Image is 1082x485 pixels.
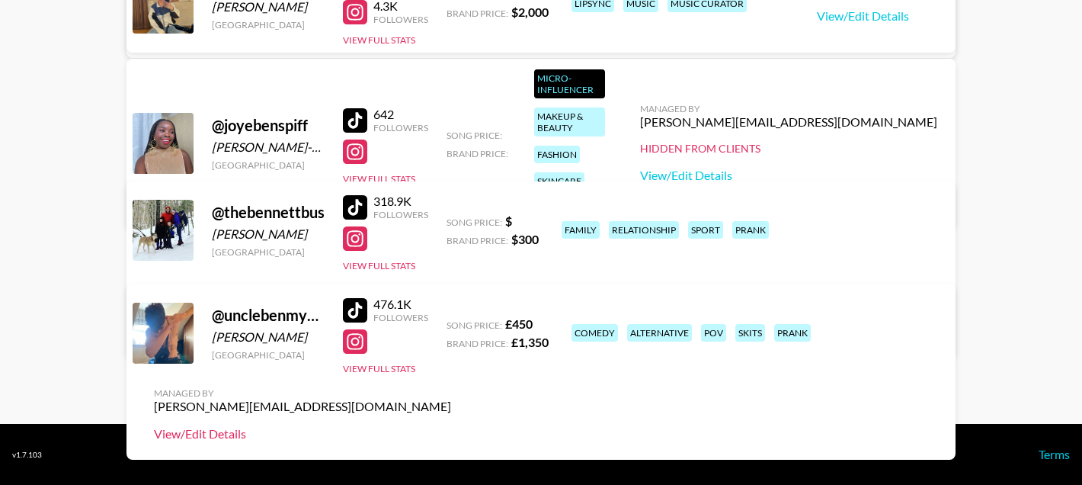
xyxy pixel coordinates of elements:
div: comedy [571,324,618,342]
div: skits [735,324,765,342]
div: 476.1K [373,297,428,312]
div: [PERSON_NAME] [212,226,325,242]
span: Song Price: [447,217,502,228]
div: [PERSON_NAME][EMAIL_ADDRESS][DOMAIN_NAME] [640,114,937,130]
div: [GEOGRAPHIC_DATA] [212,159,325,171]
div: [GEOGRAPHIC_DATA] [212,246,325,258]
div: prank [774,324,811,342]
button: View Full Stats [343,173,415,185]
div: @ joyebenspiff [212,116,325,135]
div: pov [701,324,726,342]
span: Brand Price: [447,338,508,349]
strong: £ 1,350 [511,335,549,349]
a: View/Edit Details [640,168,937,183]
div: @ thebennettbus [212,203,325,222]
span: Brand Price: [447,235,508,246]
div: Followers [373,14,428,25]
div: Followers [373,209,428,220]
a: Terms [1039,447,1070,461]
div: 642 [373,107,428,122]
div: Managed By [154,387,451,399]
button: View Full Stats [343,260,415,271]
div: [GEOGRAPHIC_DATA] [212,19,325,31]
span: Song Price: [447,130,502,141]
div: [PERSON_NAME]-Spiff [212,140,325,155]
strong: $ 300 [511,232,539,246]
div: [GEOGRAPHIC_DATA] [212,349,325,361]
div: prank [732,221,769,239]
strong: $ [505,214,512,228]
div: Followers [373,122,428,133]
strong: $ 2,000 [511,5,549,19]
div: makeup & beauty [534,108,605,137]
button: View Full Stats [343,363,415,374]
button: View Full Stats [343,34,415,46]
div: [PERSON_NAME][EMAIL_ADDRESS][DOMAIN_NAME] [154,399,451,414]
div: alternative [627,324,692,342]
div: family [562,221,600,239]
div: relationship [609,221,679,239]
div: @ unclebenmybrudda [212,306,325,325]
div: Hidden from Clients [640,142,937,156]
a: View/Edit Details [154,426,451,442]
div: Managed By [640,103,937,114]
div: v 1.7.103 [12,450,42,460]
div: fashion [534,146,580,163]
div: 318.9K [373,194,428,209]
div: sport [688,221,723,239]
div: skincare [534,172,584,190]
span: Brand Price: [447,8,508,19]
div: Micro-Influencer [534,69,605,98]
div: [PERSON_NAME] [212,329,325,345]
span: Brand Price: [447,148,508,159]
strong: £ 450 [505,316,533,331]
div: Followers [373,312,428,323]
span: Song Price: [447,320,502,331]
a: View/Edit Details [817,8,937,24]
